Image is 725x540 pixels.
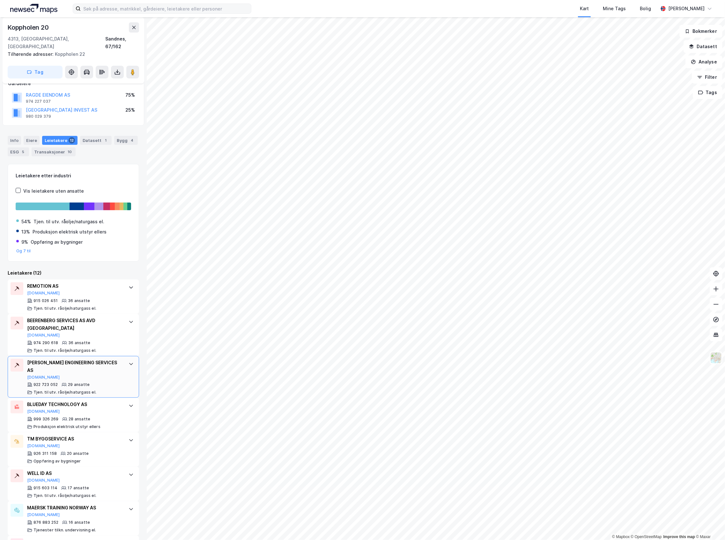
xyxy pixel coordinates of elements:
[8,35,105,50] div: 4313, [GEOGRAPHIC_DATA], [GEOGRAPHIC_DATA]
[8,269,139,277] div: Leietakere (12)
[16,248,31,254] button: Og 7 til
[580,5,589,12] div: Kart
[80,136,112,145] div: Datasett
[21,238,28,246] div: 9%
[26,114,51,119] div: 980 029 379
[710,352,722,364] img: Z
[69,137,75,144] div: 12
[33,485,57,491] div: 915 603 114
[27,401,122,408] div: BLUEDAY TECHNOLOGY AS
[631,535,662,539] a: OpenStreetMap
[33,340,58,345] div: 974 290 618
[26,99,51,104] div: 974 227 037
[8,22,50,33] div: Koppholen 20
[8,51,55,57] span: Tilhørende adresser:
[129,137,135,144] div: 4
[27,435,122,443] div: TM BYGGSERVICE AS
[684,40,722,53] button: Datasett
[27,470,122,477] div: WELL ID AS
[27,291,60,296] button: [DOMAIN_NAME]
[640,5,651,12] div: Bolig
[69,417,90,422] div: 28 ansatte
[33,390,96,395] div: Tjen. til utv. råolje/naturgass el.
[693,509,725,540] iframe: Chat Widget
[33,459,81,464] div: Oppføring av bygninger
[32,147,76,156] div: Transaksjoner
[42,136,78,145] div: Leietakere
[21,228,30,236] div: 13%
[33,228,107,236] div: Produksjon elektrisk utstyr ellers
[27,478,60,483] button: [DOMAIN_NAME]
[27,375,60,380] button: [DOMAIN_NAME]
[66,149,73,155] div: 10
[23,187,84,195] div: Vis leietakere uten ansatte
[67,451,89,456] div: 20 ansatte
[27,409,60,414] button: [DOMAIN_NAME]
[8,50,134,58] div: Koppholen 22
[125,106,135,114] div: 25%
[693,86,722,99] button: Tags
[33,382,58,387] div: 922 723 052
[114,136,138,145] div: Bygg
[33,451,57,456] div: 926 311 158
[612,535,630,539] a: Mapbox
[68,298,90,303] div: 36 ansatte
[33,493,96,498] div: Tjen. til utv. råolje/naturgass el.
[33,218,104,226] div: Tjen. til utv. råolje/naturgass el.
[33,520,58,525] div: 876 883 252
[27,317,122,332] div: BEERENBERG SERVICES AS AVD [GEOGRAPHIC_DATA]
[33,306,96,311] div: Tjen. til utv. råolje/naturgass el.
[663,535,695,539] a: Improve this map
[21,218,31,226] div: 54%
[27,282,122,290] div: REMOTION AS
[668,5,705,12] div: [PERSON_NAME]
[68,382,90,387] div: 29 ansatte
[125,91,135,99] div: 75%
[31,238,83,246] div: Oppføring av bygninger
[103,137,109,144] div: 1
[8,147,29,156] div: ESG
[8,136,21,145] div: Info
[68,485,89,491] div: 17 ansatte
[69,520,90,525] div: 16 ansatte
[27,443,60,448] button: [DOMAIN_NAME]
[27,512,60,517] button: [DOMAIN_NAME]
[16,172,131,180] div: Leietakere etter industri
[685,55,722,68] button: Analyse
[105,35,139,50] div: Sandnes, 67/162
[679,25,722,38] button: Bokmerker
[693,509,725,540] div: Kontrollprogram for chat
[33,348,96,353] div: Tjen. til utv. råolje/naturgass el.
[33,417,58,422] div: 999 326 269
[27,359,122,374] div: [PERSON_NAME] ENGINEERING SERVICES AS
[81,4,251,13] input: Søk på adresse, matrikkel, gårdeiere, leietakere eller personer
[603,5,626,12] div: Mine Tags
[10,4,57,13] img: logo.a4113a55bc3d86da70a041830d287a7e.svg
[24,136,40,145] div: Eiere
[692,71,722,84] button: Filter
[20,149,26,155] div: 5
[33,424,100,429] div: Produksjon elektrisk utstyr ellers
[33,528,96,533] div: Tjenester tilkn. undervisning el.
[33,298,58,303] div: 915 026 451
[27,504,122,512] div: MAERSK TRAINING NORWAY AS
[8,66,63,78] button: Tag
[68,340,90,345] div: 36 ansatte
[27,333,60,338] button: [DOMAIN_NAME]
